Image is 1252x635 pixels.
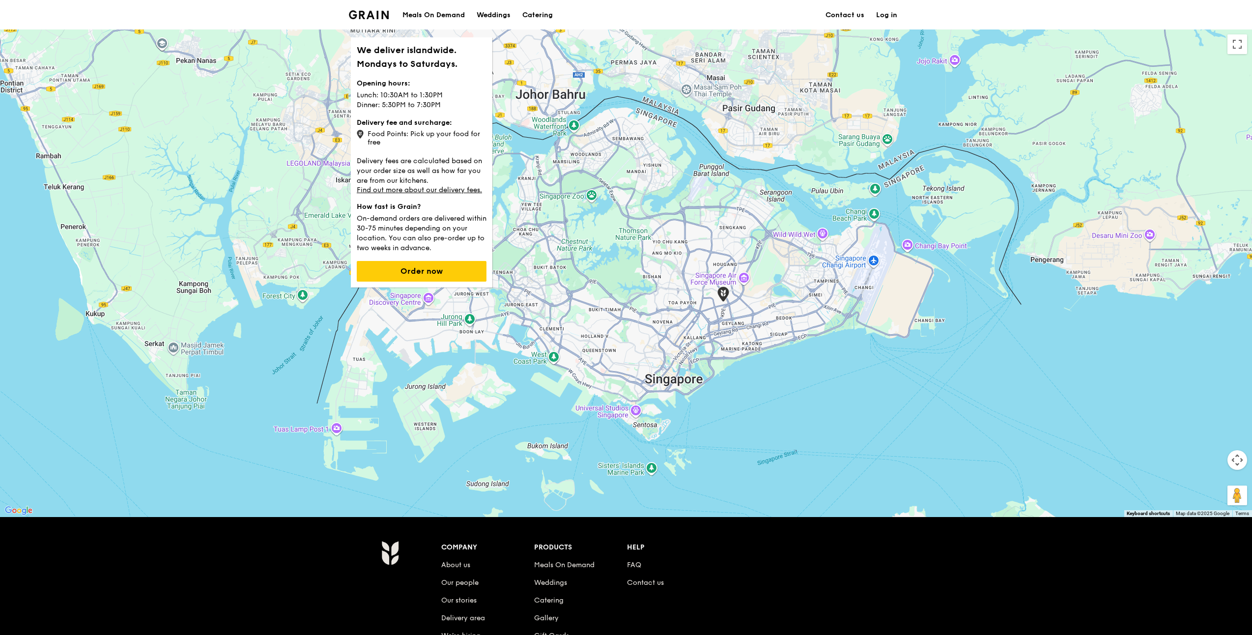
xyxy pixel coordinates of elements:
a: Find out more about our delivery fees. [357,186,482,194]
a: Order now [357,267,486,276]
strong: Opening hours: [357,79,410,87]
button: Drag Pegman onto the map to open Street View [1227,486,1247,505]
a: Open this area in Google Maps (opens a new window) [2,504,35,517]
div: Food Points: Pick up your food for free [357,128,486,146]
a: Our stories [441,596,477,605]
div: Catering [522,0,553,30]
button: Order now [357,261,486,282]
a: Weddings [534,578,567,587]
div: Help [627,541,720,554]
p: On-demand orders are delivered within 30-75 minutes depending on your location. You can also pre-... [357,212,486,253]
button: Toggle fullscreen view [1227,34,1247,54]
div: Meals On Demand [402,0,465,30]
img: Grain [349,10,389,19]
a: Terms [1235,511,1249,516]
strong: Delivery fee and surcharge: [357,118,452,127]
strong: How fast is Grain? [357,202,421,211]
span: Map data ©2025 Google [1176,511,1229,516]
button: Map camera controls [1227,450,1247,470]
button: Keyboard shortcuts [1127,510,1170,517]
a: Delivery area [441,614,485,622]
img: icon-grain-marker.0ca718ca.png [357,130,364,139]
div: Weddings [477,0,511,30]
a: FAQ [627,561,641,569]
a: Log in [870,0,903,30]
a: Contact us [627,578,664,587]
p: Lunch: 10:30AM to 1:30PM Dinner: 5:30PM to 7:30PM [357,88,486,110]
div: Company [441,541,534,554]
img: Google [2,504,35,517]
a: Catering [516,0,559,30]
h1: We deliver islandwide. Mondays to Saturdays. [357,43,486,71]
div: Products [534,541,627,554]
img: Grain [381,541,398,565]
a: Catering [534,596,564,605]
a: Gallery [534,614,559,622]
p: Delivery fees are calculated based on your order size as well as how far you are from our kitchens. [357,154,486,186]
a: Contact us [820,0,870,30]
a: Our people [441,578,479,587]
a: Meals On Demand [534,561,595,569]
a: About us [441,561,470,569]
a: Weddings [471,0,516,30]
